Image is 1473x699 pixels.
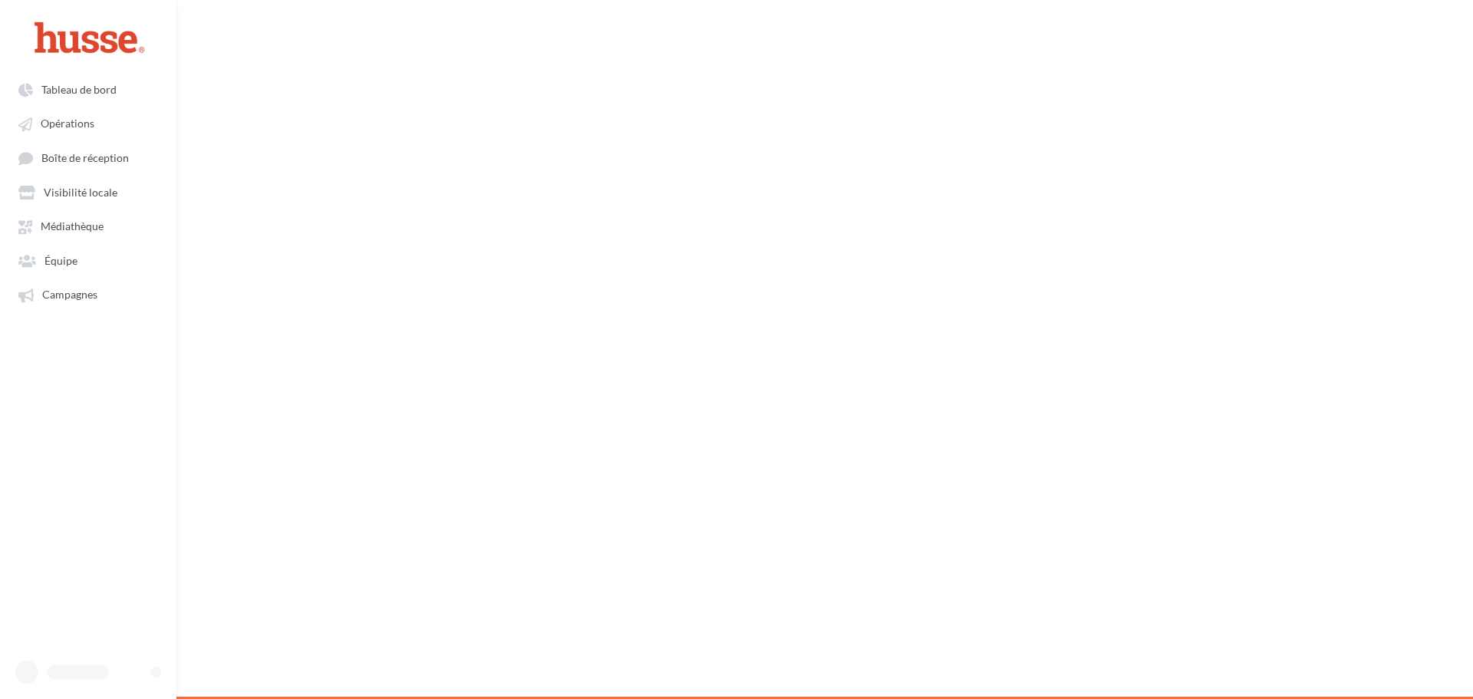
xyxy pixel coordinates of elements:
[41,117,94,130] span: Opérations
[9,109,167,137] a: Opérations
[9,178,167,206] a: Visibilité locale
[9,280,167,308] a: Campagnes
[44,254,77,267] span: Équipe
[41,220,104,233] span: Médiathèque
[41,83,117,96] span: Tableau de bord
[9,75,167,103] a: Tableau de bord
[44,186,117,199] span: Visibilité locale
[9,143,167,172] a: Boîte de réception
[9,212,167,239] a: Médiathèque
[42,289,97,302] span: Campagnes
[41,151,129,164] span: Boîte de réception
[9,246,167,274] a: Équipe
